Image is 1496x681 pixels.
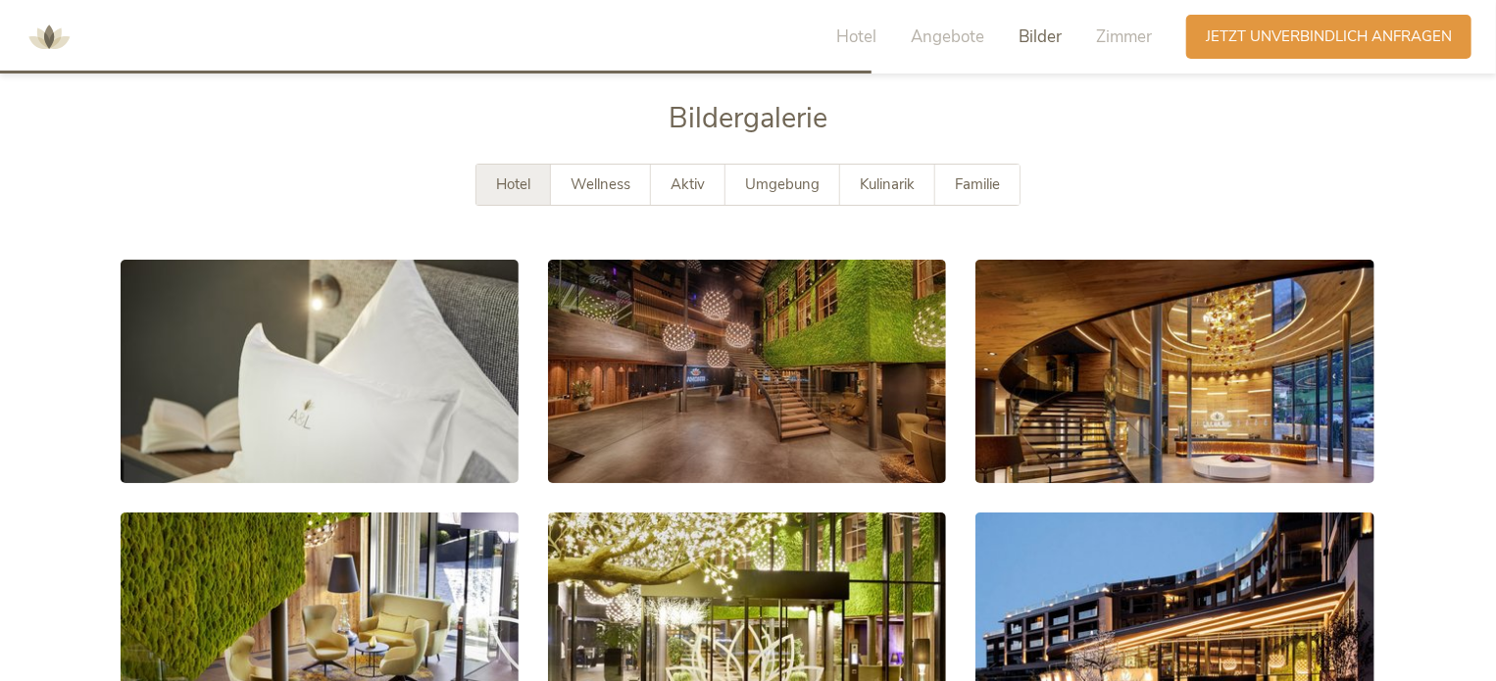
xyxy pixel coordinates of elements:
img: AMONTI & LUNARIS Wellnessresort [20,8,78,67]
span: Kulinarik [860,174,915,194]
span: Hotel [836,25,876,48]
span: Hotel [496,174,530,194]
span: Umgebung [745,174,820,194]
span: Aktiv [671,174,705,194]
span: Jetzt unverbindlich anfragen [1206,26,1452,47]
span: Bildergalerie [669,99,827,137]
a: AMONTI & LUNARIS Wellnessresort [20,29,78,43]
span: Wellness [571,174,630,194]
span: Angebote [911,25,984,48]
span: Familie [955,174,1000,194]
span: Bilder [1019,25,1062,48]
span: Zimmer [1096,25,1152,48]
